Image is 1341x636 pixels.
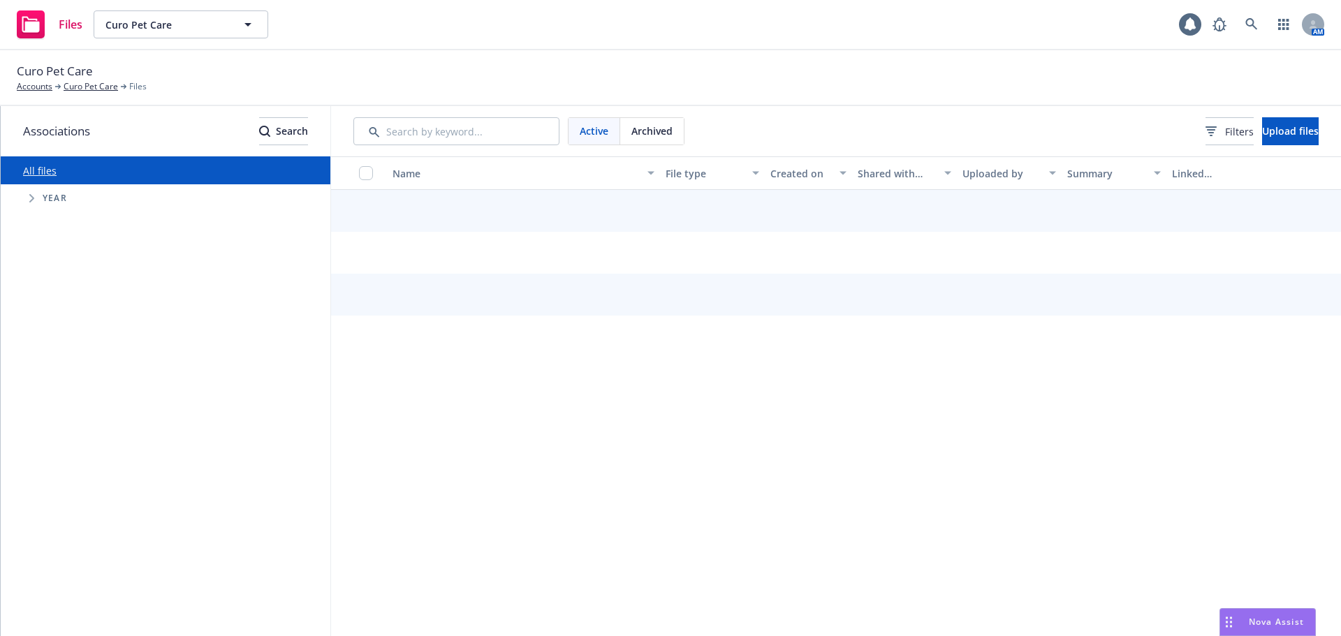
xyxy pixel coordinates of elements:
[1062,156,1166,190] button: Summary
[129,80,147,93] span: Files
[105,17,226,32] span: Curo Pet Care
[770,166,831,181] div: Created on
[1270,10,1298,38] a: Switch app
[59,19,82,30] span: Files
[765,156,852,190] button: Created on
[1262,124,1319,138] span: Upload files
[1166,156,1271,190] button: Linked associations
[1220,609,1238,635] div: Drag to move
[858,166,936,181] div: Shared with client
[1219,608,1316,636] button: Nova Assist
[1,184,330,212] div: Tree Example
[1225,124,1254,139] span: Filters
[1172,166,1266,181] div: Linked associations
[1206,10,1233,38] a: Report a Bug
[17,80,52,93] a: Accounts
[1262,117,1319,145] button: Upload files
[580,124,608,138] span: Active
[1238,10,1266,38] a: Search
[1206,124,1254,139] span: Filters
[43,194,67,202] span: Year
[852,156,957,190] button: Shared with client
[259,117,308,145] button: SearchSearch
[353,117,559,145] input: Search by keyword...
[631,124,673,138] span: Archived
[1249,616,1304,628] span: Nova Assist
[962,166,1041,181] div: Uploaded by
[94,10,268,38] button: Curo Pet Care
[1067,166,1145,181] div: Summary
[660,156,765,190] button: File type
[387,156,660,190] button: Name
[957,156,1062,190] button: Uploaded by
[23,122,90,140] span: Associations
[64,80,118,93] a: Curo Pet Care
[259,126,270,137] svg: Search
[11,5,88,44] a: Files
[1206,117,1254,145] button: Filters
[666,166,744,181] div: File type
[359,166,373,180] input: Select all
[23,164,57,177] a: All files
[17,62,93,80] span: Curo Pet Care
[259,118,308,145] div: Search
[393,166,639,181] div: Name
